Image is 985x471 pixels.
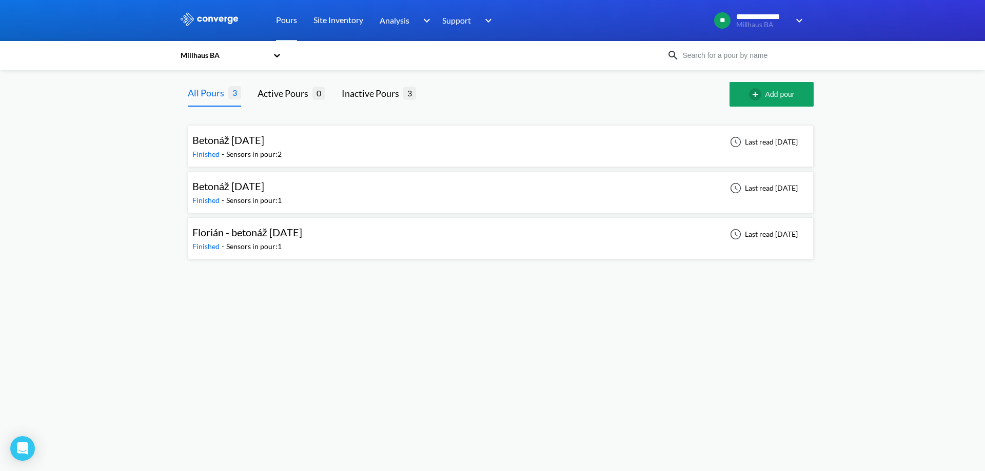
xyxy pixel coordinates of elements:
[417,14,433,27] img: downArrow.svg
[192,242,222,251] span: Finished
[736,21,789,29] span: Millhaus BA
[667,49,679,62] img: icon-search.svg
[749,88,765,100] img: add-circle-outline.svg
[222,242,226,251] span: -
[222,196,226,204] span: -
[188,229,814,238] a: Florián - betonáž [DATE]Finished-Sensors in pour:1Last read [DATE]
[192,180,264,192] span: Betonáž [DATE]
[192,196,222,204] span: Finished
[228,86,241,99] span: 3
[192,226,302,238] span: Florián - betonáž [DATE]
[342,86,403,100] div: Inactive Pours
[226,149,282,160] div: Sensors in pour: 2
[180,12,239,26] img: logo_ewhite.svg
[679,50,803,61] input: Search for a pour by name
[188,86,228,100] div: All Pours
[10,436,35,461] div: Open Intercom Messenger
[724,136,801,148] div: Last read [DATE]
[724,182,801,194] div: Last read [DATE]
[730,82,814,107] button: Add pour
[226,195,282,206] div: Sensors in pour: 1
[789,14,805,27] img: downArrow.svg
[442,14,471,27] span: Support
[478,14,495,27] img: downArrow.svg
[188,137,814,146] a: Betonáž [DATE]Finished-Sensors in pour:2Last read [DATE]
[192,134,264,146] span: Betonáž [DATE]
[226,241,282,252] div: Sensors in pour: 1
[403,87,416,99] span: 3
[312,87,325,99] span: 0
[222,150,226,158] span: -
[180,50,268,61] div: Millhaus BA
[192,150,222,158] span: Finished
[380,14,409,27] span: Analysis
[724,228,801,240] div: Last read [DATE]
[258,86,312,100] div: Active Pours
[188,183,814,192] a: Betonáž [DATE]Finished-Sensors in pour:1Last read [DATE]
